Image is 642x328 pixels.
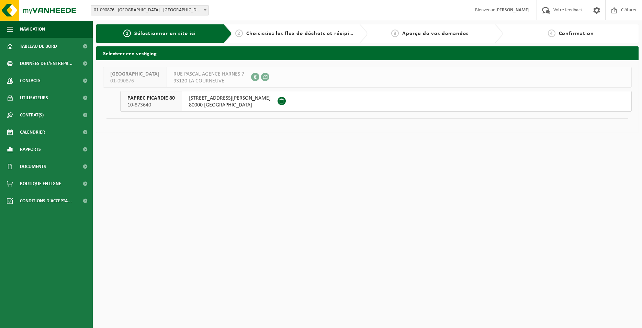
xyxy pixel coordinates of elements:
span: Contrat(s) [20,106,44,124]
strong: [PERSON_NAME] [495,8,530,13]
button: PAPREC PICARDIE 80 10-873640 [STREET_ADDRESS][PERSON_NAME]80000 [GEOGRAPHIC_DATA] [120,91,632,112]
span: Tableau de bord [20,38,57,55]
span: Conditions d'accepta... [20,192,72,210]
span: Confirmation [559,31,594,36]
span: 4 [548,30,555,37]
span: 1 [123,30,131,37]
span: Documents [20,158,46,175]
span: 2 [235,30,243,37]
span: Utilisateurs [20,89,48,106]
span: Navigation [20,21,45,38]
span: Rapports [20,141,41,158]
h2: Selecteer een vestiging [96,46,639,60]
span: Choisissiez les flux de déchets et récipients [246,31,361,36]
span: 3 [391,30,399,37]
span: 80000 [GEOGRAPHIC_DATA] [189,102,271,109]
span: 93120 LA COURNEUVE [173,78,244,84]
span: 10-873640 [127,102,175,109]
span: [STREET_ADDRESS][PERSON_NAME] [189,95,271,102]
span: 01-090876 - PAPREC NORD NORMANDIE - LA COURNEUVE [91,5,209,15]
span: [GEOGRAPHIC_DATA] [110,71,159,78]
span: Aperçu de vos demandes [402,31,469,36]
span: RUE PASCAL AGENCE HARNES 7 [173,71,244,78]
span: Sélectionner un site ici [134,31,196,36]
span: Données de l'entrepr... [20,55,72,72]
span: 01-090876 [110,78,159,84]
span: PAPREC PICARDIE 80 [127,95,175,102]
span: Boutique en ligne [20,175,61,192]
span: Contacts [20,72,41,89]
span: Calendrier [20,124,45,141]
